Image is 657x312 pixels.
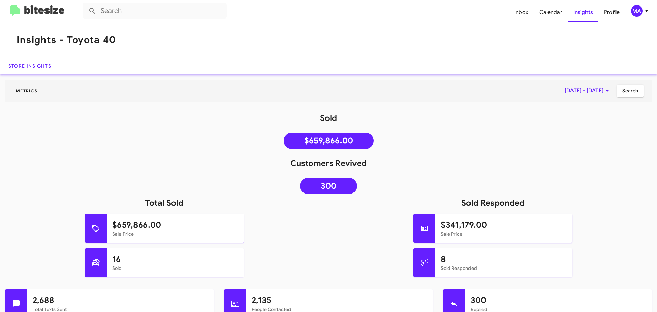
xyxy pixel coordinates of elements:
h1: 300 [471,295,646,306]
mat-card-subtitle: Sold Responded [441,265,567,272]
h1: $659,866.00 [112,220,239,230]
button: [DATE] - [DATE] [559,85,617,97]
span: Metrics [11,88,43,93]
a: Calendar [534,2,568,22]
mat-card-subtitle: Sale Price [441,230,567,237]
h1: 2,688 [33,295,208,306]
a: Profile [598,2,625,22]
input: Search [83,3,227,19]
mat-card-subtitle: Sale Price [112,230,239,237]
button: MA [625,5,649,17]
div: MA [631,5,643,17]
mat-card-subtitle: Sold [112,265,239,272]
h1: 8 [441,254,567,265]
span: [DATE] - [DATE] [565,85,611,97]
span: Search [622,85,638,97]
a: Insights [568,2,598,22]
h1: Insights - Toyota 40 [17,35,116,46]
h1: $341,179.00 [441,220,567,230]
h1: Sold Responded [328,198,657,209]
a: Inbox [509,2,534,22]
button: Search [617,85,644,97]
h1: 2,135 [252,295,427,306]
h1: 16 [112,254,239,265]
span: 300 [321,183,336,189]
span: $659,866.00 [304,137,353,144]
